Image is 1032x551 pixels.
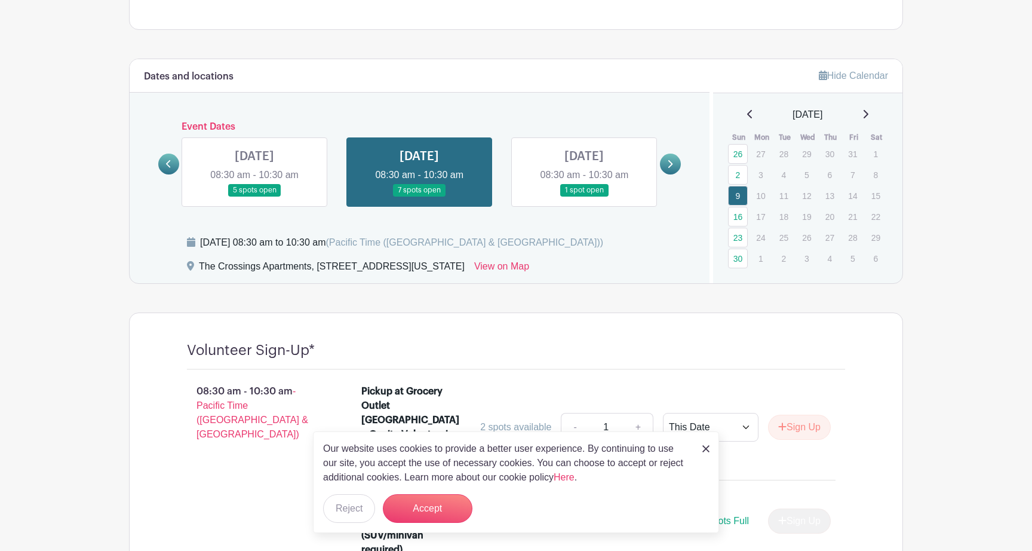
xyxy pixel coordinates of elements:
[774,207,794,226] p: 18
[820,249,840,268] p: 4
[866,207,886,226] p: 22
[480,420,551,434] div: 2 spots available
[323,442,690,485] p: Our website uses cookies to provide a better user experience. By continuing to use our site, you ...
[820,228,840,247] p: 27
[843,228,862,247] p: 28
[774,186,794,205] p: 11
[774,228,794,247] p: 25
[774,249,794,268] p: 2
[843,166,862,184] p: 7
[623,413,653,442] a: +
[843,186,862,205] p: 14
[797,207,816,226] p: 19
[179,121,660,133] h6: Event Dates
[702,445,709,452] img: close_button-5f87c8562297e5c2d7936805f587ecaba9071eb48480494691a3f1689db116b3.svg
[361,384,465,470] div: Pickup at Grocery Outlet [GEOGRAPHIC_DATA] + Onsite Volunteering (SUV/minivan required)
[727,131,751,143] th: Sun
[796,131,819,143] th: Wed
[820,207,840,226] p: 20
[728,186,748,206] a: 9
[865,131,889,143] th: Sat
[819,131,843,143] th: Thu
[554,472,575,482] a: Here
[797,145,816,163] p: 29
[728,207,748,226] a: 16
[707,516,749,526] span: Spots Full
[773,131,797,143] th: Tue
[751,207,770,226] p: 17
[325,237,603,247] span: (Pacific Time ([GEOGRAPHIC_DATA] & [GEOGRAPHIC_DATA]))
[474,259,529,278] a: View on Map
[199,259,465,278] div: The Crossings Apartments, [STREET_ADDRESS][US_STATE]
[820,166,840,184] p: 6
[768,415,831,440] button: Sign Up
[797,249,816,268] p: 3
[196,386,308,439] span: - Pacific Time ([GEOGRAPHIC_DATA] & [GEOGRAPHIC_DATA])
[843,249,862,268] p: 5
[842,131,865,143] th: Fri
[843,207,862,226] p: 21
[144,71,234,82] h6: Dates and locations
[728,228,748,247] a: 23
[843,145,862,163] p: 31
[774,166,794,184] p: 4
[728,144,748,164] a: 26
[383,494,472,523] button: Accept
[751,166,770,184] p: 3
[728,249,748,268] a: 30
[866,186,886,205] p: 15
[820,145,840,163] p: 30
[728,165,748,185] a: 2
[168,379,342,446] p: 08:30 am - 10:30 am
[797,166,816,184] p: 5
[793,108,822,122] span: [DATE]
[561,413,588,442] a: -
[819,71,888,81] a: Hide Calendar
[797,186,816,205] p: 12
[751,145,770,163] p: 27
[187,342,315,359] h4: Volunteer Sign-Up*
[866,166,886,184] p: 8
[750,131,773,143] th: Mon
[751,186,770,205] p: 10
[323,494,375,523] button: Reject
[797,228,816,247] p: 26
[866,228,886,247] p: 29
[751,249,770,268] p: 1
[866,145,886,163] p: 1
[751,228,770,247] p: 24
[774,145,794,163] p: 28
[820,186,840,205] p: 13
[866,249,886,268] p: 6
[200,235,603,250] div: [DATE] 08:30 am to 10:30 am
